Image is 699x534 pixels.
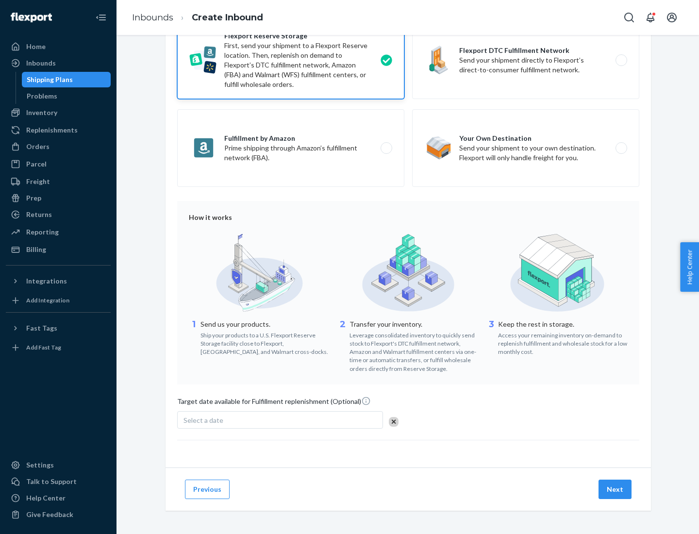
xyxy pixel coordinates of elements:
[26,276,67,286] div: Integrations
[185,480,230,499] button: Previous
[200,329,330,356] div: Ship your products to a U.S. Flexport Reserve Storage facility close to Flexport, [GEOGRAPHIC_DAT...
[26,210,52,219] div: Returns
[6,507,111,522] button: Give Feedback
[26,477,77,486] div: Talk to Support
[498,319,628,329] p: Keep the rest in storage.
[192,12,263,23] a: Create Inbound
[26,245,46,254] div: Billing
[11,13,52,22] img: Flexport logo
[22,72,111,87] a: Shipping Plans
[26,510,73,519] div: Give Feedback
[27,91,57,101] div: Problems
[6,55,111,71] a: Inbounds
[26,159,47,169] div: Parcel
[26,125,78,135] div: Replenishments
[200,319,330,329] p: Send us your products.
[26,343,61,351] div: Add Fast Tag
[26,227,59,237] div: Reporting
[26,323,57,333] div: Fast Tags
[26,493,66,503] div: Help Center
[26,108,57,117] div: Inventory
[6,174,111,189] a: Freight
[662,8,682,27] button: Open account menu
[349,329,479,373] div: Leverage consolidated inventory to quickly send stock to Flexport's DTC fulfillment network, Amaz...
[91,8,111,27] button: Close Navigation
[22,88,111,104] a: Problems
[124,3,271,32] ol: breadcrumbs
[189,213,628,222] div: How it works
[26,296,69,304] div: Add Integration
[6,490,111,506] a: Help Center
[6,156,111,172] a: Parcel
[641,8,660,27] button: Open notifications
[349,319,479,329] p: Transfer your inventory.
[132,12,173,23] a: Inbounds
[599,480,632,499] button: Next
[189,318,199,356] div: 1
[6,224,111,240] a: Reporting
[6,39,111,54] a: Home
[6,242,111,257] a: Billing
[6,273,111,289] button: Integrations
[26,142,50,151] div: Orders
[6,122,111,138] a: Replenishments
[26,42,46,51] div: Home
[26,193,41,203] div: Prep
[619,8,639,27] button: Open Search Box
[27,75,73,84] div: Shipping Plans
[6,293,111,308] a: Add Integration
[6,457,111,473] a: Settings
[486,318,496,356] div: 3
[6,190,111,206] a: Prep
[26,58,56,68] div: Inbounds
[498,329,628,356] div: Access your remaining inventory on-demand to replenish fulfillment and wholesale stock for a low ...
[26,177,50,186] div: Freight
[6,139,111,154] a: Orders
[680,242,699,292] button: Help Center
[6,474,111,489] a: Talk to Support
[6,340,111,355] a: Add Fast Tag
[338,318,348,373] div: 2
[183,416,223,424] span: Select a date
[26,460,54,470] div: Settings
[177,396,371,410] span: Target date available for Fulfillment replenishment (Optional)
[6,207,111,222] a: Returns
[6,320,111,336] button: Fast Tags
[6,105,111,120] a: Inventory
